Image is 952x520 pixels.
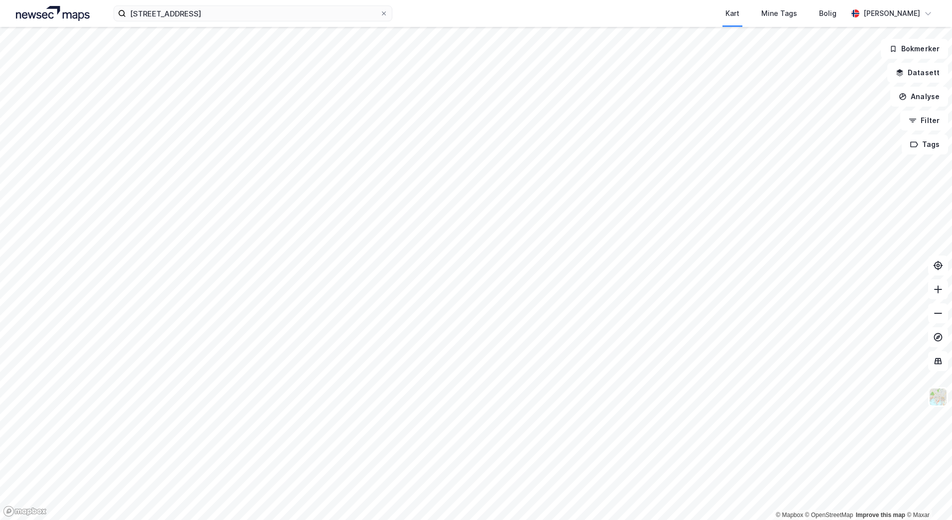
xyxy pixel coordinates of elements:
[900,111,948,130] button: Filter
[902,472,952,520] iframe: Chat Widget
[902,134,948,154] button: Tags
[126,6,380,21] input: Søk på adresse, matrikkel, gårdeiere, leietakere eller personer
[3,506,47,517] a: Mapbox homepage
[819,7,836,19] div: Bolig
[16,6,90,21] img: logo.a4113a55bc3d86da70a041830d287a7e.svg
[856,512,905,519] a: Improve this map
[805,512,853,519] a: OpenStreetMap
[881,39,948,59] button: Bokmerker
[725,7,739,19] div: Kart
[890,87,948,107] button: Analyse
[929,388,948,406] img: Z
[776,512,803,519] a: Mapbox
[902,472,952,520] div: Kontrollprogram for chat
[863,7,920,19] div: [PERSON_NAME]
[887,63,948,83] button: Datasett
[761,7,797,19] div: Mine Tags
